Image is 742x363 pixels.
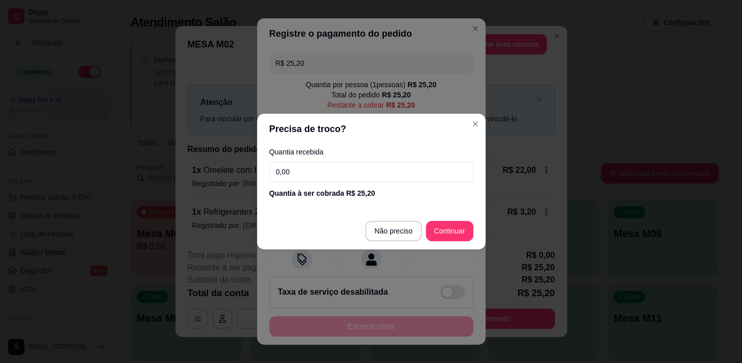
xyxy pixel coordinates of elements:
[426,221,473,241] button: Continuar
[365,221,422,241] button: Não preciso
[269,188,473,198] div: Quantia à ser cobrada R$ 25,20
[269,148,473,155] label: Quantia recebida
[257,114,485,144] header: Precisa de troco?
[467,116,483,132] button: Close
